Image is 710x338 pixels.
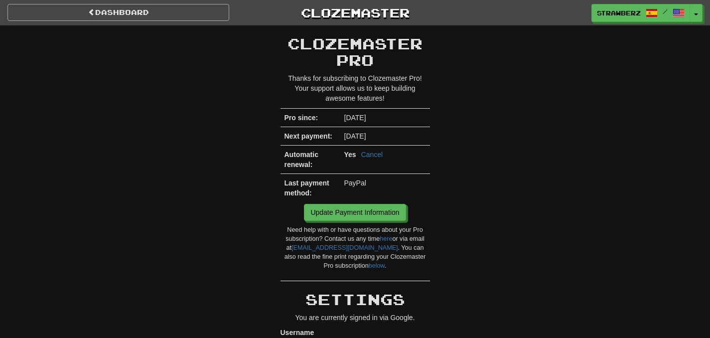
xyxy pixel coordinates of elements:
[304,204,406,221] a: Update Payment Information
[284,132,332,140] strong: Next payment:
[281,35,430,68] h2: Clozemaster Pro
[284,114,318,122] strong: Pro since:
[340,109,430,127] td: [DATE]
[281,226,430,271] div: Need help with or have questions about your Pro subscription? Contact us any time or via email at...
[291,244,398,251] a: [EMAIL_ADDRESS][DOMAIN_NAME]
[340,174,430,202] td: PayPal
[591,4,690,22] a: strawberz /
[663,8,668,15] span: /
[281,73,430,103] p: Thanks for subscribing to Clozemaster Pro! Your support allows us to keep building awesome features!
[284,179,329,197] strong: Last payment method:
[281,328,314,338] label: Username
[380,235,392,242] a: here
[340,127,430,146] td: [DATE]
[7,4,229,21] a: Dashboard
[284,151,318,169] strong: Automatic renewal:
[344,151,356,159] strong: Yes
[361,150,383,160] a: Cancel
[597,8,641,17] span: strawberz
[281,313,430,323] p: You are currently signed in via Google.
[281,291,430,308] h2: Settings
[244,4,466,21] a: Clozemaster
[369,262,385,269] a: below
